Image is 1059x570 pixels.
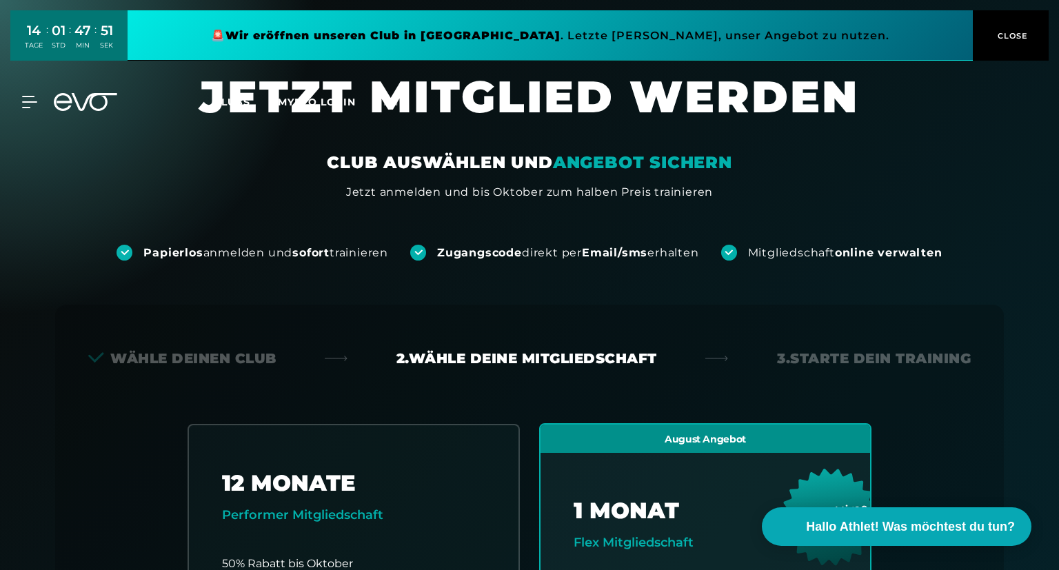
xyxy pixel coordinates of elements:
[69,22,71,59] div: :
[553,152,732,172] em: ANGEBOT SICHERN
[762,507,1031,546] button: Hallo Athlet! Was möchtest du tun?
[278,96,356,108] a: MYEVO LOGIN
[292,246,330,259] strong: sofort
[383,94,415,110] a: en
[52,41,65,50] div: STD
[74,41,91,50] div: MIN
[973,10,1049,61] button: CLOSE
[214,95,278,108] a: Clubs
[46,22,48,59] div: :
[143,245,388,261] div: anmelden und trainieren
[994,30,1028,42] span: CLOSE
[582,246,647,259] strong: Email/sms
[437,246,522,259] strong: Zugangscode
[396,349,657,368] div: 2. Wähle deine Mitgliedschaft
[94,22,97,59] div: :
[383,96,399,108] span: en
[835,246,942,259] strong: online verwalten
[748,245,942,261] div: Mitgliedschaft
[52,21,65,41] div: 01
[806,518,1015,536] span: Hallo Athlet! Was möchtest du tun?
[25,41,43,50] div: TAGE
[214,96,250,108] span: Clubs
[346,184,713,201] div: Jetzt anmelden und bis Oktober zum halben Preis trainieren
[74,21,91,41] div: 47
[88,349,276,368] div: Wähle deinen Club
[100,41,113,50] div: SEK
[25,21,43,41] div: 14
[327,152,732,174] div: CLUB AUSWÄHLEN UND
[100,21,113,41] div: 51
[143,246,203,259] strong: Papierlos
[777,349,971,368] div: 3. Starte dein Training
[437,245,698,261] div: direkt per erhalten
